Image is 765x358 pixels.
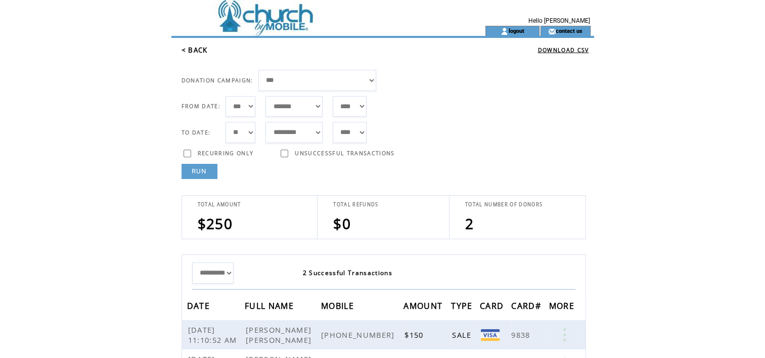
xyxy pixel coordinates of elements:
img: contact_us_icon.gif [548,27,556,35]
img: account_icon.gif [501,27,508,35]
span: CARD# [511,298,544,317]
span: AMOUNT [403,298,445,317]
a: logout [508,27,524,34]
span: UNSUCCESSFUL TRANSACTIONS [295,150,394,157]
span: CARD [480,298,506,317]
span: $0 [333,214,351,233]
span: MORE [549,298,577,317]
span: $150 [404,330,426,340]
span: TYPE [451,298,475,317]
span: SALE [452,330,474,340]
span: FULL NAME [245,298,296,317]
span: 2 [465,214,474,233]
span: 2 Successful Transactions [303,268,392,277]
a: DOWNLOAD CSV [538,47,589,54]
span: FROM DATE: [182,103,220,110]
span: [PHONE_NUMBER] [321,330,397,340]
span: 9838 [511,330,532,340]
span: TO DATE: [182,129,211,136]
a: RUN [182,164,217,179]
span: TOTAL REFUNDS [333,201,378,208]
a: TYPE [451,302,475,308]
span: DATE [187,298,212,317]
a: AMOUNT [403,302,445,308]
span: TOTAL NUMBER OF DONORS [465,201,543,208]
a: MOBILE [321,302,356,308]
span: MOBILE [321,298,356,317]
a: CARD [480,302,506,308]
a: CARD# [511,302,544,308]
a: contact us [556,27,582,34]
a: < BACK [182,46,208,55]
span: [DATE] 11:10:52 AM [188,325,240,345]
span: $250 [198,214,233,233]
span: RECURRING ONLY [198,150,254,157]
span: [PERSON_NAME] [PERSON_NAME] [246,325,314,345]
span: TOTAL AMOUNT [198,201,241,208]
a: DATE [187,302,212,308]
img: Visa [481,329,500,341]
a: FULL NAME [245,302,296,308]
span: Hello [PERSON_NAME] [528,17,590,24]
span: DONATION CAMPAIGN: [182,77,253,84]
